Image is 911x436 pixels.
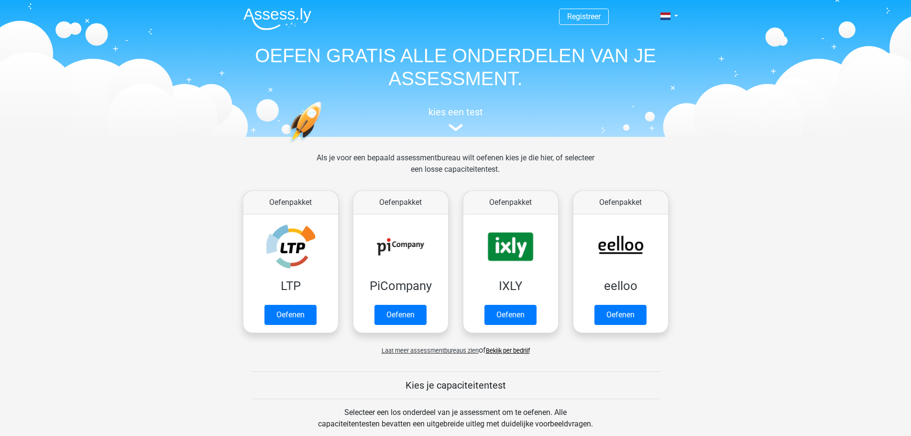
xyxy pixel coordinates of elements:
[236,337,676,356] div: of
[309,152,602,187] div: Als je voor een bepaald assessmentbureau wilt oefenen kies je die hier, of selecteer een losse ca...
[484,305,537,325] a: Oefenen
[382,347,479,354] span: Laat meer assessmentbureaus zien
[567,12,601,21] a: Registreer
[252,380,660,391] h5: Kies je capaciteitentest
[236,106,676,118] h5: kies een test
[594,305,647,325] a: Oefenen
[449,124,463,131] img: assessment
[486,347,530,354] a: Bekijk per bedrijf
[374,305,427,325] a: Oefenen
[288,101,359,188] img: oefenen
[236,106,676,132] a: kies een test
[264,305,317,325] a: Oefenen
[243,8,311,30] img: Assessly
[236,44,676,90] h1: OEFEN GRATIS ALLE ONDERDELEN VAN JE ASSESSMENT.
